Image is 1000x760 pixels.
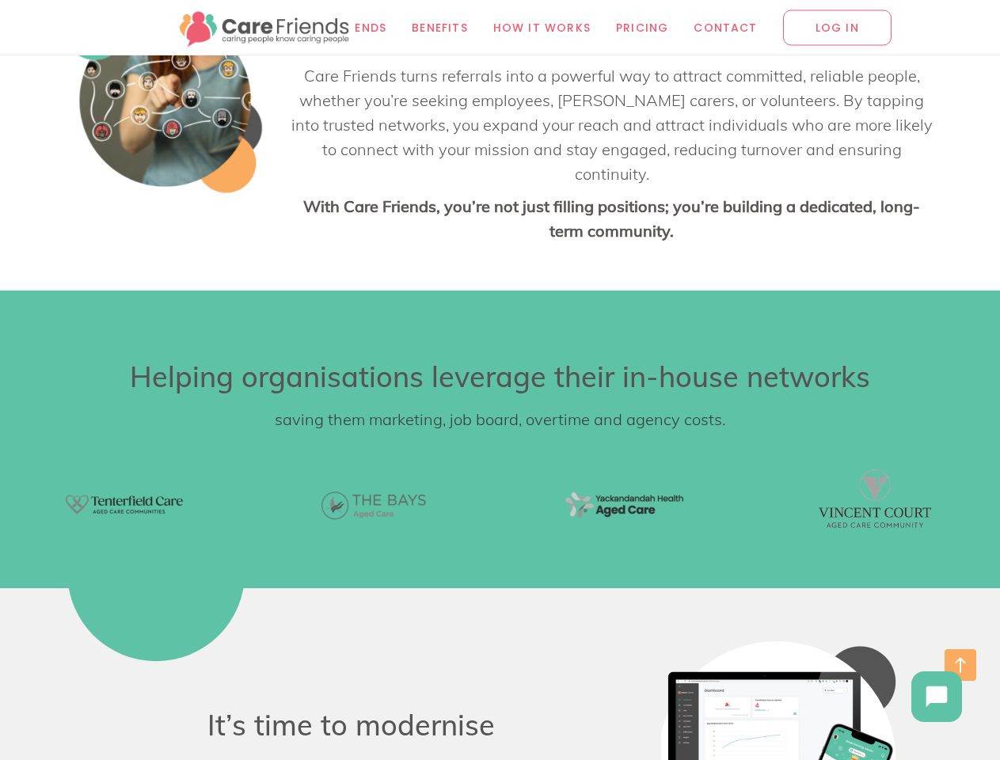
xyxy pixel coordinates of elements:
span: How it works [493,18,591,36]
span: LOG IN [783,9,892,45]
span: Benefits [412,18,468,36]
strong: With Care Friends, you’re not just filling positions; you’re building a dedicated, long-term comm... [303,196,920,241]
span: Pricing [616,18,668,36]
h3: It’s time to modernise [65,708,637,743]
span: Contact [694,18,757,36]
iframe: Chatbot [649,310,978,738]
p: Care Friends turns referrals into a powerful way to attract committed, reliable people, whether y... [288,63,936,186]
